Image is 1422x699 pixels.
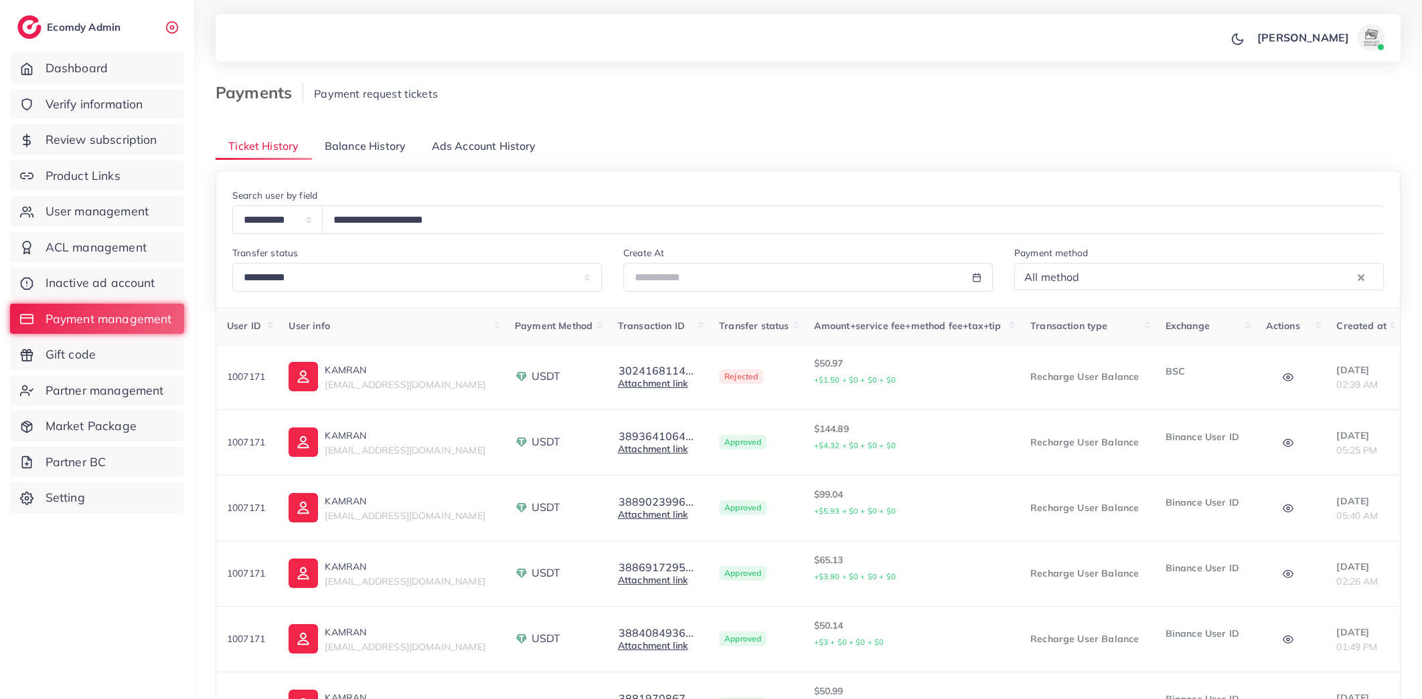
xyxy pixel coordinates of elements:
span: Setting [46,489,85,506]
label: Payment method [1014,246,1088,260]
span: 05:40 AM [1336,510,1378,522]
p: KAMRAN [325,559,485,575]
p: Recharge User Balance [1030,434,1144,450]
label: Create At [623,246,664,260]
p: Recharge User Balance [1030,631,1144,647]
button: 3889023996... [618,496,694,508]
small: +$3.90 + $0 + $0 + $0 [814,572,896,581]
span: User management [46,203,149,220]
a: Verify information [10,89,184,120]
small: +$4.32 + $0 + $0 + $0 [814,441,896,450]
span: [EMAIL_ADDRESS][DOMAIN_NAME] [325,379,485,391]
span: Rejected [719,369,763,384]
a: Attachment link [618,574,688,586]
p: Binance User ID [1166,494,1245,510]
p: [DATE] [1336,362,1389,378]
span: [EMAIL_ADDRESS][DOMAIN_NAME] [325,444,485,456]
span: Created at [1336,320,1387,332]
span: 01:49 PM [1336,641,1377,653]
button: 3024168114... [618,365,694,377]
p: Recharge User Balance [1030,369,1144,385]
span: Approved [719,435,767,450]
span: USDT [532,631,561,646]
span: USDT [532,500,561,515]
span: Review subscription [46,131,157,148]
span: Balance History [325,138,406,154]
a: Attachment link [618,639,688,652]
label: Transfer status [232,246,298,260]
span: Market Package [46,417,137,435]
span: Partner BC [46,454,106,471]
button: 3884084936... [618,627,694,639]
span: Transaction type [1030,320,1108,332]
span: Actions [1266,320,1300,332]
img: payment [515,567,528,580]
p: Recharge User Balance [1030,565,1144,581]
p: [DATE] [1336,427,1389,443]
p: 1007171 [227,631,267,647]
p: $50.97 [814,355,1009,388]
span: Approved [719,631,767,646]
label: Search user by field [232,189,317,202]
p: 1007171 [227,434,267,450]
p: 1007171 [227,369,267,385]
p: Recharge User Balance [1030,500,1144,516]
p: [DATE] [1336,493,1389,509]
span: 02:26 AM [1336,575,1378,587]
span: User ID [227,320,261,332]
span: Amount+service fee+method fee+tax+tip [814,320,1002,332]
small: +$3 + $0 + $0 + $0 [814,637,884,647]
a: Partner BC [10,447,184,478]
span: USDT [532,434,561,450]
span: Payment management [46,310,172,328]
p: Binance User ID [1166,560,1245,576]
img: avatar [1358,24,1385,51]
span: Exchange [1166,320,1210,332]
span: User info [289,320,329,332]
a: Dashboard [10,53,184,84]
p: [PERSON_NAME] [1257,29,1349,45]
img: ic-user-info.36bf1079.svg [289,362,318,391]
p: KAMRAN [325,624,485,640]
a: Review subscription [10,124,184,155]
span: Dashboard [46,60,108,77]
p: Binance User ID [1166,429,1245,445]
a: logoEcomdy Admin [17,15,124,39]
p: $65.13 [814,552,1009,585]
button: Clear Selected [1358,269,1364,284]
img: ic-user-info.36bf1079.svg [289,624,318,654]
span: ACL management [46,239,147,256]
a: Attachment link [618,443,688,455]
a: [PERSON_NAME]avatar [1250,24,1390,51]
p: [DATE] [1336,559,1389,575]
a: User management [10,196,184,227]
span: 05:25 PM [1336,444,1377,456]
span: Gift code [46,346,96,363]
a: Inactive ad account [10,268,184,298]
a: Market Package [10,411,184,441]
span: [EMAIL_ADDRESS][DOMAIN_NAME] [325,641,485,653]
span: [EMAIL_ADDRESS][DOMAIN_NAME] [325,575,485,587]
span: USDT [532,565,561,581]
a: Payment management [10,304,184,334]
span: Approved [719,500,767,515]
p: $50.14 [814,617,1009,650]
a: ACL management [10,232,184,263]
span: USDT [532,369,561,384]
span: [EMAIL_ADDRESS][DOMAIN_NAME] [325,510,485,522]
img: ic-user-info.36bf1079.svg [289,559,318,588]
span: 02:39 AM [1336,379,1378,391]
span: All method [1022,267,1083,287]
p: [DATE] [1336,624,1389,640]
a: Attachment link [618,508,688,520]
span: Approved [719,566,767,581]
span: Product Links [46,167,121,185]
a: Gift code [10,339,184,370]
span: Transfer status [719,320,789,332]
p: KAMRAN [325,427,485,443]
small: +$1.50 + $0 + $0 + $0 [814,375,896,385]
span: Ticket History [228,138,299,154]
p: BSC [1166,363,1245,379]
small: +$5.93 + $0 + $0 + $0 [814,506,896,516]
button: 3893641064... [618,430,694,442]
